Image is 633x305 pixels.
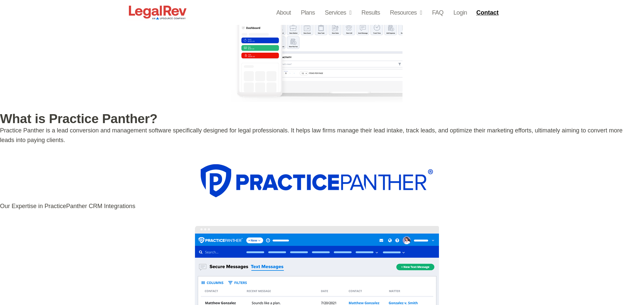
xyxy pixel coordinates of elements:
[476,10,498,16] span: Contact
[362,8,380,17] a: Results
[325,8,352,17] a: Services
[276,8,291,17] a: About
[301,8,315,17] a: Plans
[432,8,443,17] a: FAQ
[276,8,467,17] nav: Menu
[453,8,467,17] a: Login
[474,7,503,18] a: Contact
[390,8,422,17] a: Resources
